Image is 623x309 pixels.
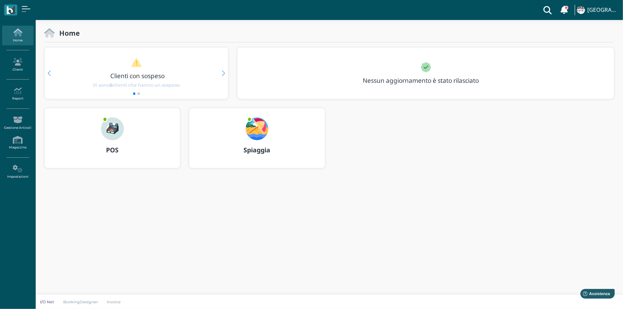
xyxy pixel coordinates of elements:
a: ... POS [44,108,180,177]
span: Assistenza [21,6,47,11]
a: Impostazioni [2,162,33,182]
img: logo [6,6,15,14]
iframe: Help widget launcher [572,287,617,303]
a: Report [2,84,33,104]
a: Gestione Articoli [2,113,33,133]
h3: Clienti con sospeso [60,72,216,79]
a: Home [2,26,33,45]
div: 1 / 1 [237,47,614,99]
span: Vi sono clienti che hanno un sospeso [93,82,180,88]
img: ... [101,117,124,140]
b: Spiaggia [243,146,270,154]
div: Previous slide [47,71,51,76]
a: Clienti [2,55,33,75]
a: ... Spiaggia [189,108,325,177]
a: Clienti con sospeso Vi sono6clienti che hanno un sospeso [58,58,215,88]
div: Next slide [222,71,225,76]
h3: Nessun aggiornamento è stato rilasciato [358,77,495,84]
div: 1 / 2 [45,47,228,99]
a: ... [GEOGRAPHIC_DATA] [576,1,619,19]
img: ... [246,117,268,140]
img: ... [577,6,585,14]
b: 6 [110,82,112,88]
a: Magazzino [2,133,33,153]
b: POS [106,146,119,154]
h2: Home [55,29,80,37]
h4: [GEOGRAPHIC_DATA] [587,7,619,13]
